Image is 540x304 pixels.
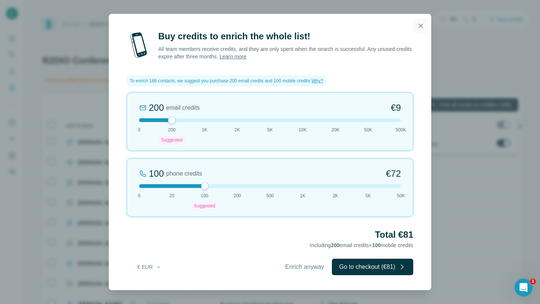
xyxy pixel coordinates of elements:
span: 1 [530,279,536,285]
span: phone credits [166,169,202,178]
div: 200 [149,102,164,114]
span: 200 [331,242,339,248]
span: 500K [396,127,406,133]
button: Enrich anyway [278,259,332,275]
span: 2K [333,192,338,199]
span: 500 [266,192,274,199]
span: To enrich 168 contacts, we suggest you purchase 200 email credits and 100 mobile credits [130,77,310,84]
span: 1K [300,192,306,199]
span: 20K [331,127,339,133]
a: Learn more [219,54,246,60]
span: €9 [391,102,401,114]
span: 200 [168,127,175,133]
span: Including email credits + mobile credits [310,242,413,248]
span: 20 [169,192,174,199]
span: 5K [365,192,371,199]
button: € EUR [132,260,167,274]
span: 10K [299,127,307,133]
h2: Total €81 [127,229,413,241]
div: 100 [149,168,164,180]
div: Suggested [159,136,185,145]
span: €72 [386,168,401,180]
span: 0 [138,192,141,199]
span: 1K [202,127,207,133]
span: 50K [364,127,372,133]
button: Go to checkout (€81) [332,259,413,275]
span: Enrich anyway [285,262,324,271]
span: 200 [234,192,241,199]
span: 5K [267,127,273,133]
div: Suggested [192,201,217,210]
p: All team members receive credits, and they are only spent when the search is successful. Any unus... [158,45,413,60]
span: 50K [397,192,405,199]
img: mobile-phone [127,30,151,60]
span: Why? [312,78,323,83]
span: 100 [372,242,381,248]
iframe: Intercom live chat [514,279,532,297]
span: 2K [234,127,240,133]
span: 100 [201,192,208,199]
span: 0 [138,127,141,133]
span: email credits [166,103,200,112]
